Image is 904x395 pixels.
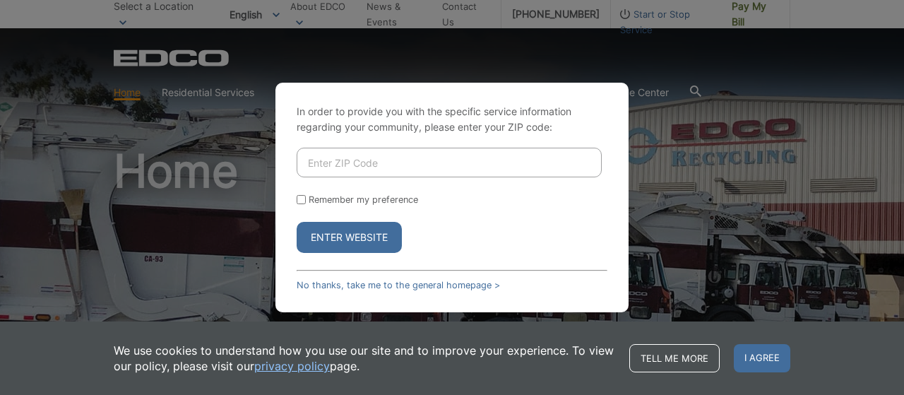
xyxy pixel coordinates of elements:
span: I agree [734,344,790,372]
a: privacy policy [254,358,330,374]
button: Enter Website [297,222,402,253]
a: No thanks, take me to the general homepage > [297,280,500,290]
p: In order to provide you with the specific service information regarding your community, please en... [297,104,607,135]
label: Remember my preference [309,194,418,205]
input: Enter ZIP Code [297,148,602,177]
p: We use cookies to understand how you use our site and to improve your experience. To view our pol... [114,343,615,374]
a: Tell me more [629,344,720,372]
